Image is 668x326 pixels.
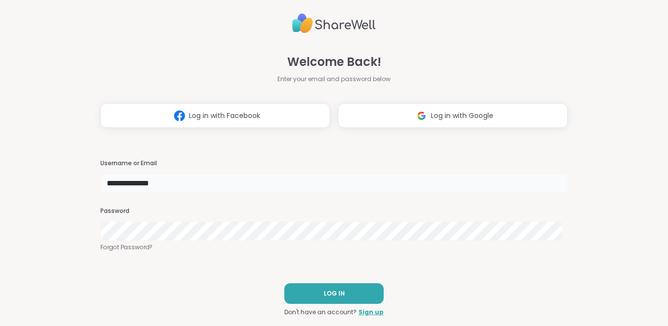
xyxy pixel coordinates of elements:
button: Log in with Facebook [100,103,330,128]
button: Log in with Google [338,103,568,128]
img: ShareWell Logomark [170,107,189,125]
span: Log in with Google [431,111,493,121]
span: LOG IN [324,289,345,298]
img: ShareWell Logomark [412,107,431,125]
h3: Username or Email [100,159,568,168]
span: Log in with Facebook [189,111,260,121]
a: Sign up [359,308,384,317]
h3: Password [100,207,568,215]
a: Forgot Password? [100,243,568,252]
span: Don't have an account? [284,308,357,317]
img: ShareWell Logo [292,9,376,37]
span: Welcome Back! [287,53,381,71]
span: Enter your email and password below [277,75,391,84]
button: LOG IN [284,283,384,304]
